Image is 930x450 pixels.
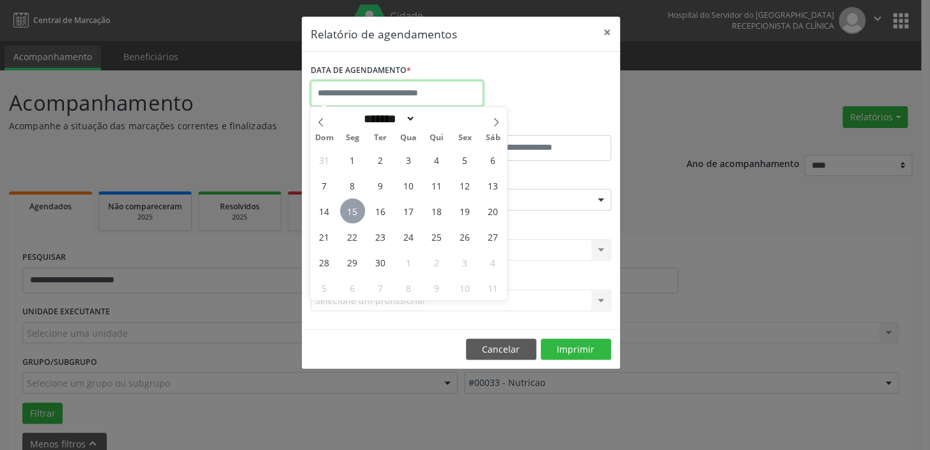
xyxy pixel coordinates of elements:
span: Setembro 18, 2025 [424,198,449,223]
span: Setembro 15, 2025 [340,198,365,223]
span: Outubro 5, 2025 [312,275,337,300]
label: ATÉ [464,115,611,135]
span: Qui [422,134,451,142]
h5: Relatório de agendamentos [311,26,457,42]
span: Agosto 31, 2025 [312,147,337,172]
span: Outubro 8, 2025 [396,275,421,300]
span: Setembro 21, 2025 [312,224,337,249]
span: Outubro 11, 2025 [480,275,505,300]
span: Setembro 9, 2025 [368,173,393,198]
span: Setembro 25, 2025 [424,224,449,249]
span: Setembro 12, 2025 [452,173,477,198]
span: Setembro 7, 2025 [312,173,337,198]
span: Setembro 27, 2025 [480,224,505,249]
span: Setembro 17, 2025 [396,198,421,223]
span: Setembro 8, 2025 [340,173,365,198]
input: Year [415,112,458,125]
span: Setembro 22, 2025 [340,224,365,249]
span: Setembro 11, 2025 [424,173,449,198]
button: Cancelar [466,339,536,360]
span: Setembro 10, 2025 [396,173,421,198]
button: Close [594,17,620,48]
span: Setembro 1, 2025 [340,147,365,172]
span: Setembro 13, 2025 [480,173,505,198]
span: Setembro 2, 2025 [368,147,393,172]
span: Setembro 4, 2025 [424,147,449,172]
span: Setembro 6, 2025 [480,147,505,172]
button: Imprimir [541,339,611,360]
span: Setembro 19, 2025 [452,198,477,223]
span: Outubro 10, 2025 [452,275,477,300]
span: Dom [310,134,338,142]
span: Outubro 6, 2025 [340,275,365,300]
span: Outubro 3, 2025 [452,250,477,275]
span: Sex [451,134,479,142]
span: Setembro 24, 2025 [396,224,421,249]
span: Outubro 4, 2025 [480,250,505,275]
span: Setembro 23, 2025 [368,224,393,249]
span: Setembro 28, 2025 [312,250,337,275]
span: Setembro 14, 2025 [312,198,337,223]
span: Outubro 7, 2025 [368,275,393,300]
span: Outubro 1, 2025 [396,250,421,275]
span: Seg [338,134,366,142]
span: Outubro 9, 2025 [424,275,449,300]
span: Setembro 20, 2025 [480,198,505,223]
span: Setembro 29, 2025 [340,250,365,275]
span: Setembro 5, 2025 [452,147,477,172]
span: Setembro 26, 2025 [452,224,477,249]
span: Setembro 16, 2025 [368,198,393,223]
label: DATA DE AGENDAMENTO [311,61,411,81]
span: Sáb [479,134,507,142]
select: Month [359,112,415,125]
span: Setembro 30, 2025 [368,250,393,275]
span: Outubro 2, 2025 [424,250,449,275]
span: Ter [366,134,394,142]
span: Setembro 3, 2025 [396,147,421,172]
span: Qua [394,134,422,142]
